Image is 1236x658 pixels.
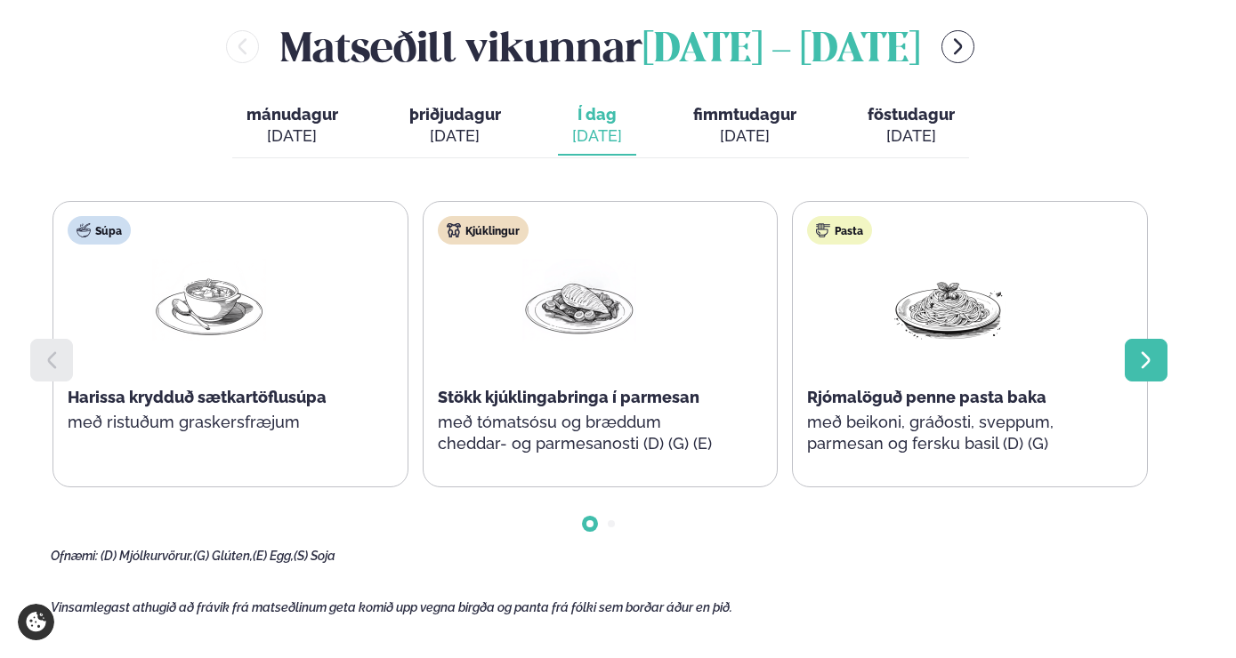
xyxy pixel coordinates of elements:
div: Kjúklingur [438,216,529,245]
span: Ofnæmi: [51,549,98,563]
button: mánudagur [DATE] [232,97,352,156]
span: (D) Mjólkurvörur, [101,549,193,563]
div: [DATE] [868,125,955,147]
a: Cookie settings [18,604,54,640]
img: pasta.svg [816,223,830,237]
p: með ristuðum graskersfræjum [68,412,351,433]
div: [DATE] [409,125,501,147]
span: Vinsamlegast athugið að frávik frá matseðlinum geta komið upp vegna birgða og panta frá fólki sem... [51,600,732,614]
h2: Matseðill vikunnar [280,18,920,76]
img: Spagetti.png [892,259,1006,341]
div: Súpa [68,216,131,245]
img: soup.svg [77,223,91,237]
div: [DATE] [572,125,622,147]
span: Í dag [572,104,622,125]
span: mánudagur [246,105,338,124]
span: Harissa krydduð sætkartöflusúpa [68,388,327,406]
span: Go to slide 1 [586,520,594,527]
button: fimmtudagur [DATE] [679,97,811,156]
div: [DATE] [246,125,338,147]
span: Rjómalöguð penne pasta baka [807,388,1046,406]
span: fimmtudagur [693,105,796,124]
p: með beikoni, gráðosti, sveppum, parmesan og fersku basil (D) (G) [807,412,1090,454]
span: þriðjudagur [409,105,501,124]
div: [DATE] [693,125,796,147]
div: Pasta [807,216,872,245]
img: chicken.svg [447,223,461,237]
span: föstudagur [868,105,955,124]
button: Í dag [DATE] [558,97,636,156]
img: Chicken-breast.png [522,259,636,341]
span: Stökk kjúklingabringa í parmesan [438,388,699,406]
button: þriðjudagur [DATE] [395,97,515,156]
button: föstudagur [DATE] [853,97,969,156]
img: Soup.png [152,259,266,341]
span: (S) Soja [294,549,335,563]
p: með tómatsósu og bræddum cheddar- og parmesanosti (D) (G) (E) [438,412,721,454]
button: menu-btn-left [226,30,259,63]
span: (E) Egg, [253,549,294,563]
span: [DATE] - [DATE] [642,31,920,70]
span: (G) Glúten, [193,549,253,563]
button: menu-btn-right [941,30,974,63]
span: Go to slide 2 [608,520,615,527]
